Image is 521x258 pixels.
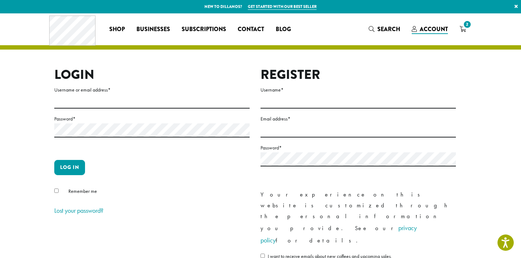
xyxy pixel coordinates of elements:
[260,67,456,83] h2: Register
[276,25,291,34] span: Blog
[260,85,456,94] label: Username
[462,20,472,29] span: 2
[54,114,250,123] label: Password
[248,4,317,10] a: Get started with our best seller
[260,224,417,244] a: privacy policy
[182,25,226,34] span: Subscriptions
[260,143,456,152] label: Password
[260,189,456,246] p: Your experience on this website is customized through the personal information you provide. See o...
[420,25,448,33] span: Account
[54,206,103,215] a: Lost your password?
[260,254,265,258] input: I want to receive emails about new coffees and upcoming sales.
[54,160,85,175] button: Log in
[136,25,170,34] span: Businesses
[68,188,97,194] span: Remember me
[363,23,406,35] a: Search
[54,85,250,94] label: Username or email address
[103,24,131,35] a: Shop
[377,25,400,33] span: Search
[238,25,264,34] span: Contact
[260,114,456,123] label: Email address
[109,25,125,34] span: Shop
[54,67,250,83] h2: Login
